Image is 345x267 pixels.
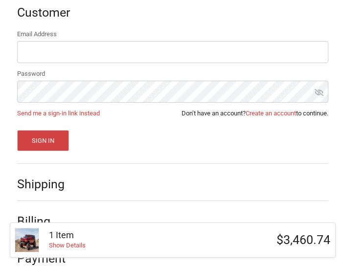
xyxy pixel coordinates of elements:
label: Password [17,69,328,79]
a: Send me a sign-in link instead [17,110,100,117]
h2: Customer [17,5,74,20]
h2: Billing [17,214,74,229]
h3: $3,460.74 [189,232,330,247]
span: Don’t have an account? to continue. [182,109,328,118]
h3: 1 Item [49,230,190,241]
label: Email Address [17,29,328,39]
h2: Payment [17,251,74,266]
img: Bronco Baja Front (winch mount) [15,228,39,252]
a: Show Details [49,242,86,249]
button: Sign In [17,130,69,151]
a: Create an account [246,110,296,117]
h2: Shipping [17,177,74,192]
